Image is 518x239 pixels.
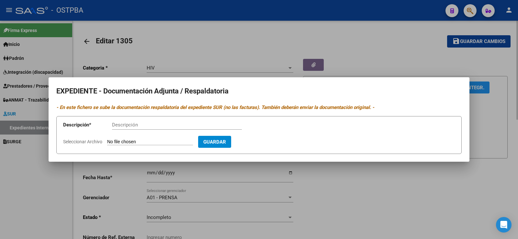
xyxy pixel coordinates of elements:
[63,121,112,129] p: Descripción
[63,139,102,144] span: Seleccionar Archivo
[56,104,374,110] i: - En este fichero se sube la documentación respaldatoria del expediente SUR (no las facturas). Ta...
[496,217,512,233] div: Open Intercom Messenger
[56,85,462,97] h2: EXPEDIENTE - Documentación Adjunta / Respaldatoria
[198,136,231,148] button: Guardar
[203,139,226,145] span: Guardar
